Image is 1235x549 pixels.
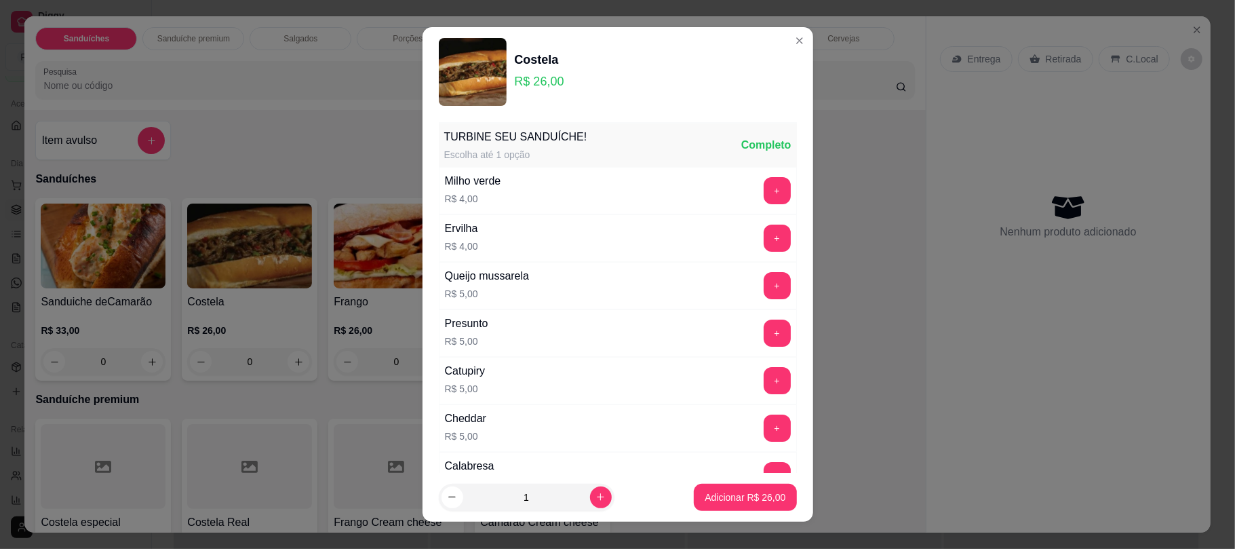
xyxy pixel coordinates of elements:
[445,382,486,396] p: R$ 5,00
[764,272,791,299] button: add
[445,458,494,474] div: Calabresa
[439,38,507,106] img: product-image
[741,137,791,153] div: Completo
[764,367,791,394] button: add
[764,177,791,204] button: add
[445,287,530,301] p: R$ 5,00
[445,268,530,284] div: Queijo mussarela
[764,320,791,347] button: add
[764,225,791,252] button: add
[444,148,587,162] div: Escolha até 1 opção
[444,129,587,145] div: TURBINE SEU SANDUÍCHE!
[445,192,501,206] p: R$ 4,00
[705,491,785,504] p: Adicionar R$ 26,00
[445,411,486,427] div: Cheddar
[445,335,488,348] p: R$ 5,00
[764,462,791,489] button: add
[445,316,488,332] div: Presunto
[694,484,796,511] button: Adicionar R$ 26,00
[442,487,463,508] button: decrease-product-quantity
[445,221,478,237] div: Ervilha
[515,50,564,69] div: Costela
[445,363,486,379] div: Catupiry
[590,487,612,508] button: increase-product-quantity
[445,430,486,443] p: R$ 5,00
[764,415,791,442] button: add
[515,72,564,91] p: R$ 26,00
[445,173,501,189] div: Milho verde
[789,30,810,52] button: Close
[445,240,478,253] p: R$ 4,00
